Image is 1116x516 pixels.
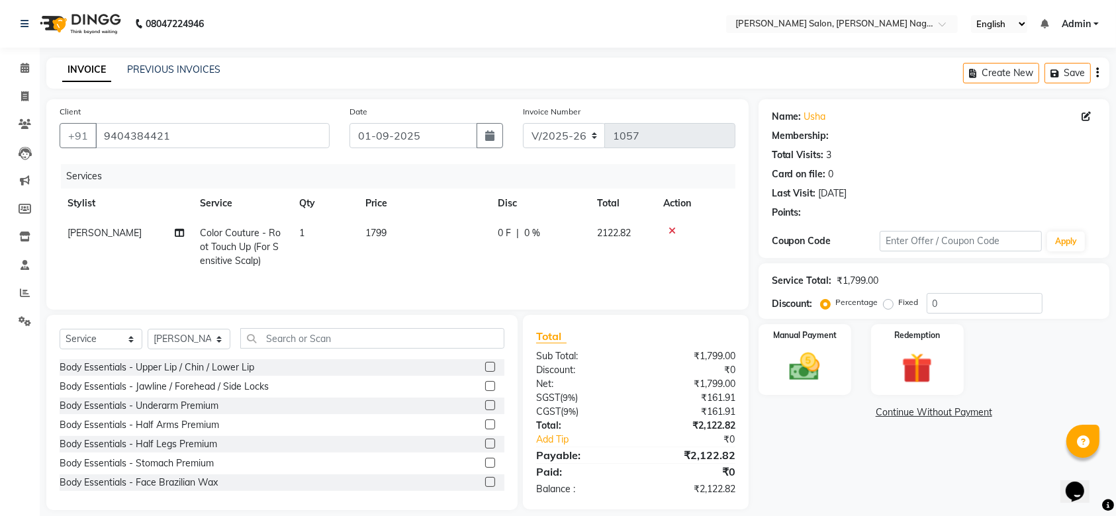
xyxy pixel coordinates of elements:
[837,274,879,288] div: ₹1,799.00
[635,349,745,363] div: ₹1,799.00
[526,349,635,363] div: Sub Total:
[192,189,291,218] th: Service
[60,123,97,148] button: +91
[60,399,218,413] div: Body Essentials - Underarm Premium
[526,433,654,447] a: Add Tip
[772,110,802,124] div: Name:
[827,148,832,162] div: 3
[772,274,832,288] div: Service Total:
[60,456,214,470] div: Body Essentials - Stomach Premium
[804,110,826,124] a: Usha
[563,406,576,417] span: 9%
[127,64,220,75] a: PREVIOUS INVOICES
[563,392,575,403] span: 9%
[772,187,816,200] div: Last Visit:
[836,296,878,308] label: Percentage
[819,187,847,200] div: [DATE]
[523,106,581,118] label: Invoice Number
[60,437,217,451] div: Body Essentials - Half Legs Premium
[365,227,387,239] span: 1799
[490,189,589,218] th: Disc
[635,482,745,496] div: ₹2,122.82
[516,226,519,240] span: |
[635,447,745,463] div: ₹2,122.82
[635,464,745,480] div: ₹0
[61,164,745,189] div: Services
[526,482,635,496] div: Balance :
[1062,17,1091,31] span: Admin
[60,106,81,118] label: Client
[60,418,219,432] div: Body Essentials - Half Arms Premium
[635,405,745,419] div: ₹161.91
[880,231,1042,251] input: Enter Offer / Coupon Code
[589,189,655,218] th: Total
[60,189,192,218] th: Stylist
[772,297,813,311] div: Discount:
[899,296,919,308] label: Fixed
[200,227,281,267] span: Color Couture - Root Touch Up (For Sensitive Scalp)
[655,189,735,218] th: Action
[772,206,802,220] div: Points:
[526,464,635,480] div: Paid:
[536,406,561,417] span: CGST
[34,5,124,42] img: logo
[68,227,142,239] span: [PERSON_NAME]
[761,406,1107,419] a: Continue Without Payment
[772,148,824,162] div: Total Visits:
[95,123,330,148] input: Search by Name/Mobile/Email/Code
[1047,232,1085,251] button: Apply
[780,349,829,384] img: _cash.svg
[357,189,490,218] th: Price
[892,349,942,387] img: _gift.svg
[146,5,204,42] b: 08047224946
[1060,463,1103,503] iframe: chat widget
[773,329,837,341] label: Manual Payment
[498,226,511,240] span: 0 F
[62,58,111,82] a: INVOICE
[772,234,880,248] div: Coupon Code
[526,405,635,419] div: ( )
[963,63,1039,83] button: Create New
[654,433,745,447] div: ₹0
[524,226,540,240] span: 0 %
[60,476,218,490] div: Body Essentials - Face Brazilian Wax
[526,391,635,405] div: ( )
[772,129,829,143] div: Membership:
[635,363,745,377] div: ₹0
[597,227,631,239] span: 2122.82
[1045,63,1091,83] button: Save
[635,391,745,405] div: ₹161.91
[526,447,635,463] div: Payable:
[240,328,504,349] input: Search or Scan
[526,363,635,377] div: Discount:
[635,377,745,391] div: ₹1,799.00
[536,392,560,404] span: SGST
[526,419,635,433] div: Total:
[772,167,826,181] div: Card on file:
[829,167,834,181] div: 0
[894,329,940,341] label: Redemption
[291,189,357,218] th: Qty
[60,361,254,374] div: Body Essentials - Upper Lip / Chin / Lower Lip
[349,106,367,118] label: Date
[536,329,567,343] span: Total
[526,377,635,391] div: Net:
[635,419,745,433] div: ₹2,122.82
[299,227,304,239] span: 1
[60,380,269,394] div: Body Essentials - Jawline / Forehead / Side Locks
